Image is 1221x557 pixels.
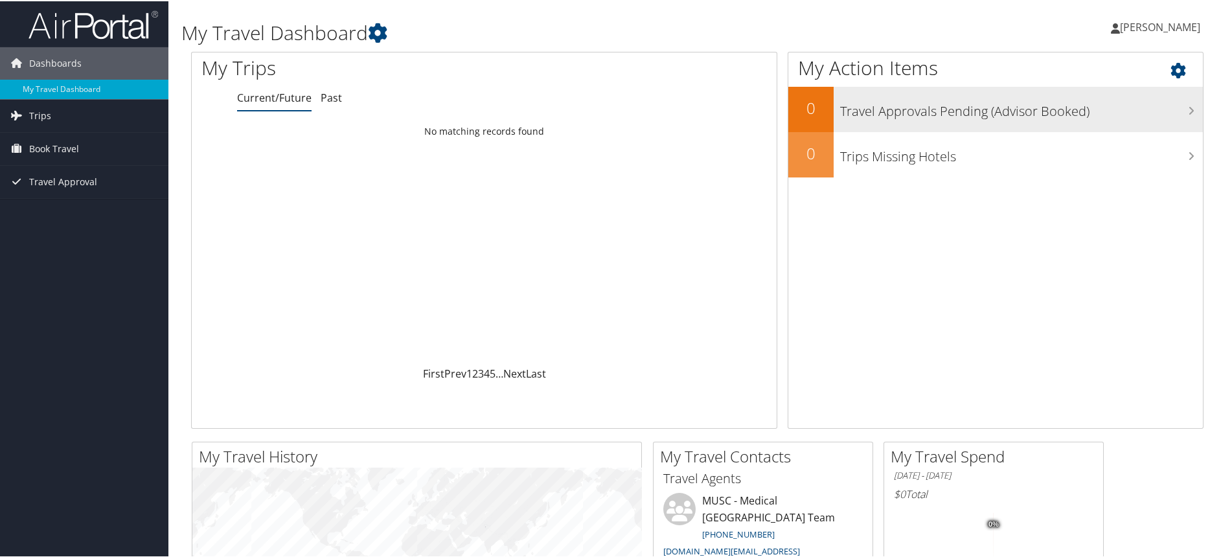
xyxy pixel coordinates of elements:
[466,365,472,380] a: 1
[988,519,999,527] tspan: 0%
[444,365,466,380] a: Prev
[526,365,546,380] a: Last
[484,365,490,380] a: 4
[29,46,82,78] span: Dashboards
[663,468,863,486] h3: Travel Agents
[29,98,51,131] span: Trips
[199,444,641,466] h2: My Travel History
[840,95,1204,119] h3: Travel Approvals Pending (Advisor Booked)
[321,89,342,104] a: Past
[201,53,523,80] h1: My Trips
[788,85,1204,131] a: 0Travel Approvals Pending (Advisor Booked)
[478,365,484,380] a: 3
[1120,19,1200,33] span: [PERSON_NAME]
[788,96,834,118] h2: 0
[788,131,1204,176] a: 0Trips Missing Hotels
[29,8,158,39] img: airportal-logo.png
[894,486,906,500] span: $0
[423,365,444,380] a: First
[490,365,496,380] a: 5
[181,18,869,45] h1: My Travel Dashboard
[891,444,1103,466] h2: My Travel Spend
[192,119,777,142] td: No matching records found
[840,140,1204,165] h3: Trips Missing Hotels
[496,365,503,380] span: …
[29,131,79,164] span: Book Travel
[788,141,834,163] h2: 0
[894,468,1093,481] h6: [DATE] - [DATE]
[1111,6,1213,45] a: [PERSON_NAME]
[894,486,1093,500] h6: Total
[237,89,312,104] a: Current/Future
[503,365,526,380] a: Next
[472,365,478,380] a: 2
[788,53,1204,80] h1: My Action Items
[660,444,873,466] h2: My Travel Contacts
[29,165,97,197] span: Travel Approval
[702,527,775,539] a: [PHONE_NUMBER]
